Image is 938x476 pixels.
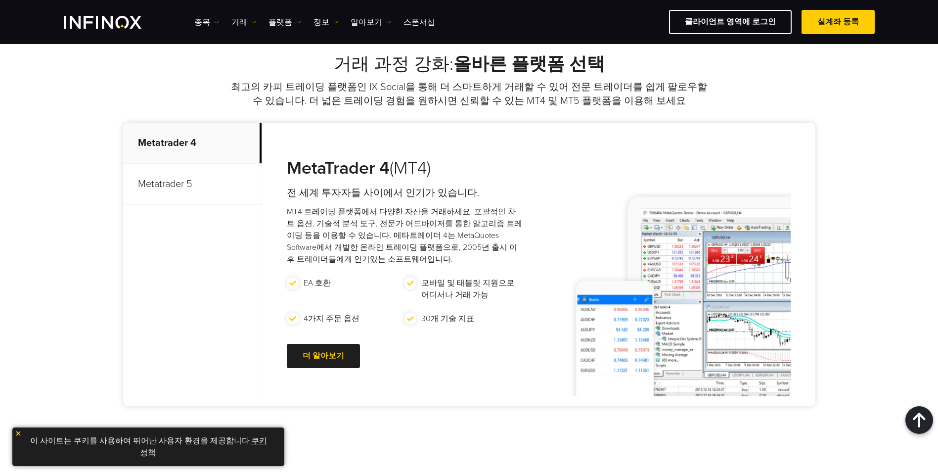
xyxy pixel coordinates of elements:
[287,206,523,265] p: MT4 트레이딩 플랫폼에서 다양한 자산을 거래하세요. 포괄적인 차트 옵션, 기술적 분석 도구, 전문가 어드바이저를 통한 알고리즘 트레이딩 등을 이용할 수 있습니다. 메타트레이...
[304,313,359,325] p: 4가지 주문 옵션
[287,344,360,368] a: 더 알아보기
[669,10,792,34] a: 클라이언트 영역에 로그인
[421,313,474,325] p: 30개 기술 지표
[453,53,605,75] strong: 올바른 플랫폼 선택
[17,432,279,461] p: 이 사이트는 쿠키를 사용하여 뛰어난 사용자 환경을 제공합니다. .
[229,80,709,108] p: 최고의 카피 트레이딩 플랫폼인 IX Social을 통해 더 스마트하게 거래할 수 있어 전문 트레이더를 쉽게 팔로우할 수 있습니다. 더 넓은 트레이딩 경험을 원하시면 신뢰할 수...
[802,10,875,34] a: 실계좌 등록
[287,157,523,179] h3: (MT4)
[123,53,815,75] h2: 거래 과정 강화:
[421,277,518,301] p: 모바일 및 태블릿 지원으로 어디서나 거래 가능
[287,186,523,200] h4: 전 세계 투자자들 사이에서 인기가 있습니다.
[351,16,391,28] a: 알아보기
[313,16,338,28] a: 정보
[403,16,435,28] a: 스폰서십
[194,16,219,28] a: 종목
[123,123,262,164] p: Metatrader 4
[15,430,22,437] img: yellow close icon
[268,16,301,28] a: 플랫폼
[304,277,331,289] p: EA 호환
[123,164,262,205] p: Metatrader 5
[231,16,256,28] a: 거래
[287,157,390,179] strong: MetaTrader 4
[64,16,165,29] a: INFINOX Logo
